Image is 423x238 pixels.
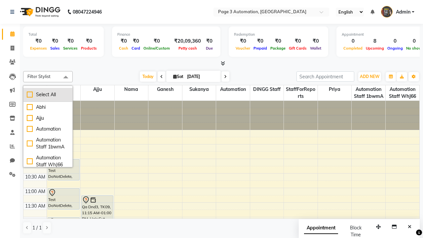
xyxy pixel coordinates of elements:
[61,37,79,45] div: ₹0
[308,46,323,51] span: Wallet
[381,6,393,18] img: Admin
[352,85,385,100] span: Automation Staff 1bwmA
[49,46,61,51] span: Sales
[142,37,172,45] div: ₹0
[304,222,338,234] span: Appointment
[142,46,172,51] span: Online/Custom
[182,85,216,94] span: Sukanya
[386,46,404,51] span: Ongoing
[27,126,69,133] div: Automation
[172,37,204,45] div: ₹20,09,360
[27,104,69,111] div: Abhi
[27,154,69,168] div: Automation Staff WhJ66
[117,32,215,37] div: Finance
[234,46,252,51] span: Voucher
[28,37,49,45] div: ₹0
[140,71,156,82] span: Today
[28,46,49,51] span: Expenses
[287,37,308,45] div: ₹0
[24,174,47,180] div: 10:30 AM
[48,159,79,180] div: Test DoNotDelete, TK11, 10:00 AM-10:45 AM, Hair Cut-Men
[61,46,79,51] span: Services
[234,32,323,37] div: Redemption
[252,46,269,51] span: Prepaid
[386,85,419,100] span: Automation Staff WhJ66
[81,85,114,94] span: Ajju
[148,85,182,94] span: Ganesh
[342,37,364,45] div: 0
[269,37,287,45] div: ₹0
[27,115,69,122] div: Ajju
[386,37,404,45] div: 0
[79,46,98,51] span: Products
[250,85,284,94] span: DINGG Staff
[17,3,62,21] img: logo
[396,9,410,16] span: Admin
[130,37,142,45] div: ₹0
[32,224,42,231] span: 1 / 1
[47,85,81,94] span: Abhi
[318,85,352,94] span: Priya
[115,85,148,94] span: Nama
[287,46,308,51] span: Gift Cards
[24,203,47,210] div: 11:30 AM
[27,137,69,150] div: Automation Staff 1bwmA
[172,74,185,79] span: Sat
[23,85,47,92] div: Stylist
[252,37,269,45] div: ₹0
[130,46,142,51] span: Card
[49,37,61,45] div: ₹0
[358,72,381,81] button: ADD NEW
[177,46,199,51] span: Petty cash
[364,37,386,45] div: 8
[48,188,79,209] div: Test DoNotDelete, TK12, 11:00 AM-11:45 AM, Hair Cut-Men
[24,217,47,224] div: 12:00 PM
[405,222,414,232] button: Close
[284,85,318,100] span: StaffForReports
[28,32,98,37] div: Total
[24,188,47,195] div: 11:00 AM
[204,37,215,45] div: ₹0
[342,46,364,51] span: Completed
[117,46,130,51] span: Cash
[360,74,379,79] span: ADD NEW
[269,46,287,51] span: Package
[185,72,218,82] input: 2025-10-04
[27,74,51,79] span: Filter Stylist
[364,46,386,51] span: Upcoming
[234,37,252,45] div: ₹0
[350,225,362,238] span: Block Time
[117,37,130,45] div: ₹0
[73,3,102,21] b: 08047224946
[79,37,98,45] div: ₹0
[216,85,250,94] span: Automation
[27,91,69,98] div: Select All
[308,37,323,45] div: ₹0
[204,46,214,51] span: Due
[296,71,354,82] input: Search Appointment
